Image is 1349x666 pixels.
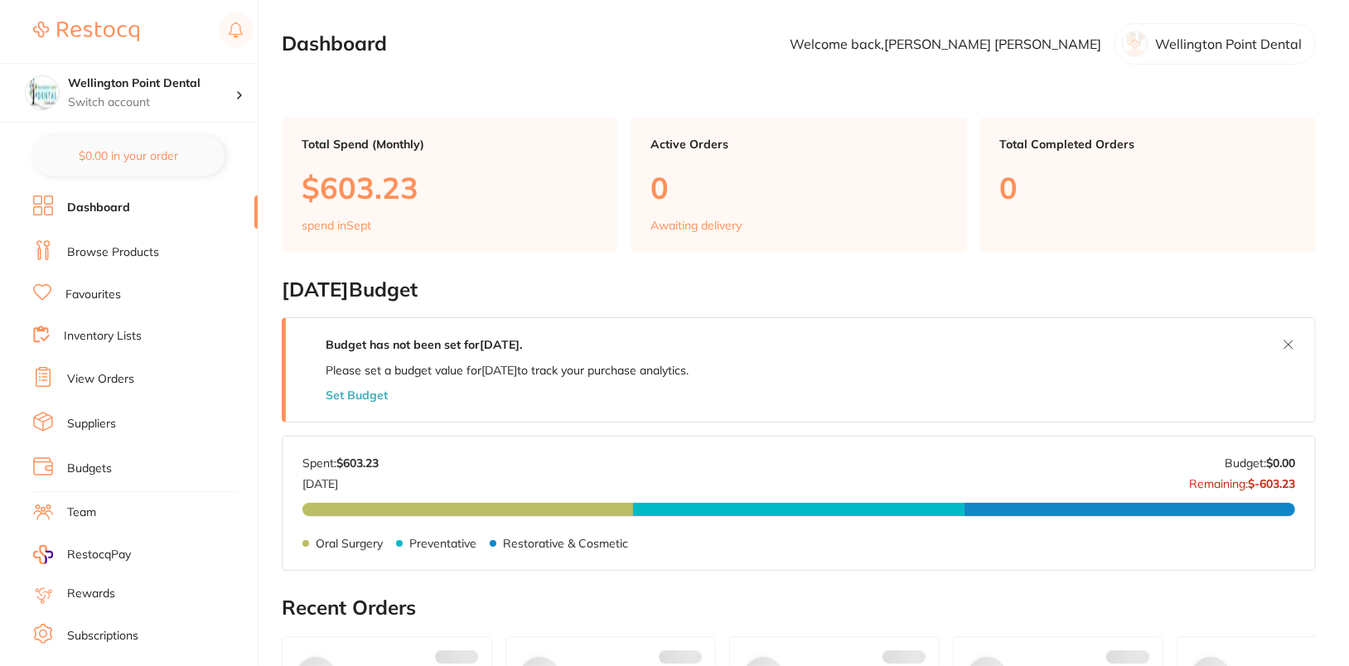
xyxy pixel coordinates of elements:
p: Budget: [1225,456,1295,470]
button: Set Budget [326,388,388,402]
h2: Recent Orders [282,596,1316,620]
a: Active Orders0Awaiting delivery [631,118,966,252]
p: Preventative [409,536,476,549]
h2: [DATE] Budget [282,278,1316,302]
img: Restocq Logo [33,22,139,41]
p: Total Completed Orders [1000,138,1296,151]
p: Spent: [302,456,379,470]
a: Browse Products [67,244,159,261]
a: View Orders [67,371,134,388]
a: Inventory Lists [64,328,142,345]
span: RestocqPay [67,547,131,563]
p: 0 [650,171,946,205]
strong: Budget has not been set for [DATE] . [326,337,522,352]
strong: $0.00 [1266,456,1295,471]
p: Oral Surgery [316,536,383,549]
p: Total Spend (Monthly) [302,138,597,151]
a: Favourites [65,287,121,303]
p: Awaiting delivery [650,219,742,232]
a: Budgets [67,461,112,477]
a: Subscriptions [67,628,138,644]
h2: Dashboard [282,32,387,55]
button: $0.00 in your order [33,136,225,176]
img: RestocqPay [33,545,53,564]
p: Active Orders [650,138,946,151]
a: Rewards [67,586,115,602]
p: Restorative & Cosmetic [503,536,628,549]
p: $603.23 [302,171,597,205]
p: spend in Sept [302,219,371,232]
p: [DATE] [302,470,379,490]
h4: Wellington Point Dental [68,75,235,92]
p: Please set a budget value for [DATE] to track your purchase analytics. [326,364,689,377]
a: RestocqPay [33,545,131,564]
p: 0 [1000,171,1296,205]
a: Suppliers [67,416,116,432]
a: Team [67,504,96,521]
p: Wellington Point Dental [1155,36,1302,51]
img: Wellington Point Dental [26,76,59,109]
strong: $603.23 [336,456,379,471]
a: Total Completed Orders0 [980,118,1316,252]
a: Restocq Logo [33,12,139,51]
a: Total Spend (Monthly)$603.23spend inSept [282,118,617,252]
p: Welcome back, [PERSON_NAME] [PERSON_NAME] [790,36,1101,51]
strong: $-603.23 [1248,475,1295,490]
p: Remaining: [1189,470,1295,490]
a: Dashboard [67,200,130,216]
p: Switch account [68,94,235,111]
